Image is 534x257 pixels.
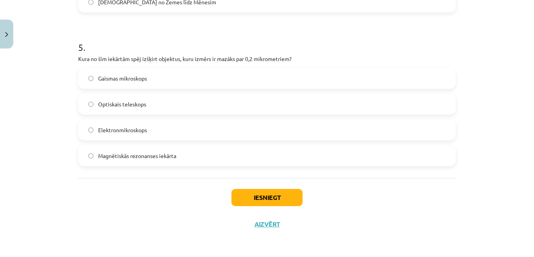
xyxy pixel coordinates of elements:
[98,126,147,134] span: Elektronmikroskops
[88,102,93,107] input: Optiskais teleskops
[88,128,93,133] input: Elektronmikroskops
[78,28,456,52] h1: 5 .
[231,189,303,206] button: Iesniegt
[88,76,93,81] input: Gaismas mikroskops
[252,220,282,228] button: Aizvērt
[5,32,8,37] img: icon-close-lesson-0947bae3869378f0d4975bcd49f059093ad1ed9edebbc8119c70593378902aed.svg
[88,153,93,158] input: Magnētiskās rezonanses iekārta
[98,152,176,160] span: Magnētiskās rezonanses iekārta
[98,100,146,108] span: Optiskais teleskops
[98,74,147,83] span: Gaismas mikroskops
[78,55,456,63] p: Kura no šīm iekārtām spēj izšķirt objektus, kuru izmērs ir mazāks par 0,2 mikrometriem?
